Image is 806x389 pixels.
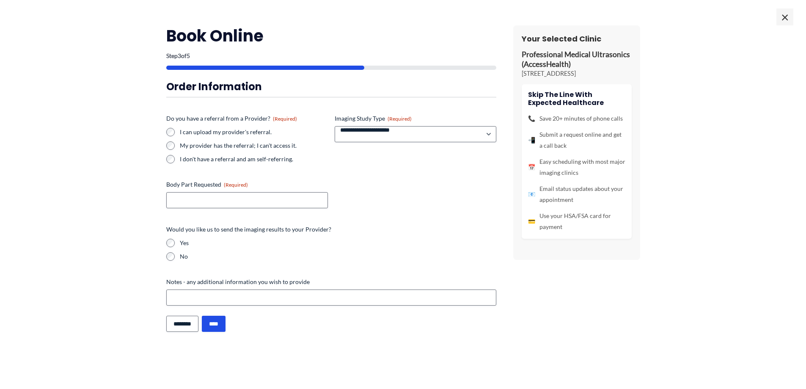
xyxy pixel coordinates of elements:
[166,25,496,46] h2: Book Online
[522,69,632,78] p: [STREET_ADDRESS]
[528,210,625,232] li: Use your HSA/FSA card for payment
[187,52,190,59] span: 5
[528,113,535,124] span: 📞
[522,34,632,44] h3: Your Selected Clinic
[166,53,496,59] p: Step of
[166,114,297,123] legend: Do you have a referral from a Provider?
[528,189,535,200] span: 📧
[180,141,328,150] label: My provider has the referral; I can't access it.
[180,239,496,247] label: Yes
[180,252,496,261] label: No
[273,116,297,122] span: (Required)
[528,129,625,151] li: Submit a request online and get a call back
[335,114,496,123] label: Imaging Study Type
[178,52,181,59] span: 3
[528,156,625,178] li: Easy scheduling with most major imaging clinics
[528,183,625,205] li: Email status updates about your appointment
[388,116,412,122] span: (Required)
[522,50,632,69] p: Professional Medical Ultrasonics (AccessHealth)
[166,80,496,93] h3: Order Information
[528,135,535,146] span: 📲
[776,8,793,25] span: ×
[166,225,331,234] legend: Would you like us to send the imaging results to your Provider?
[224,182,248,188] span: (Required)
[528,91,625,107] h4: Skip the line with Expected Healthcare
[166,278,496,286] label: Notes - any additional information you wish to provide
[166,180,328,189] label: Body Part Requested
[180,155,328,163] label: I don't have a referral and am self-referring.
[180,128,328,136] label: I can upload my provider's referral.
[528,162,535,173] span: 📅
[528,113,625,124] li: Save 20+ minutes of phone calls
[528,216,535,227] span: 💳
